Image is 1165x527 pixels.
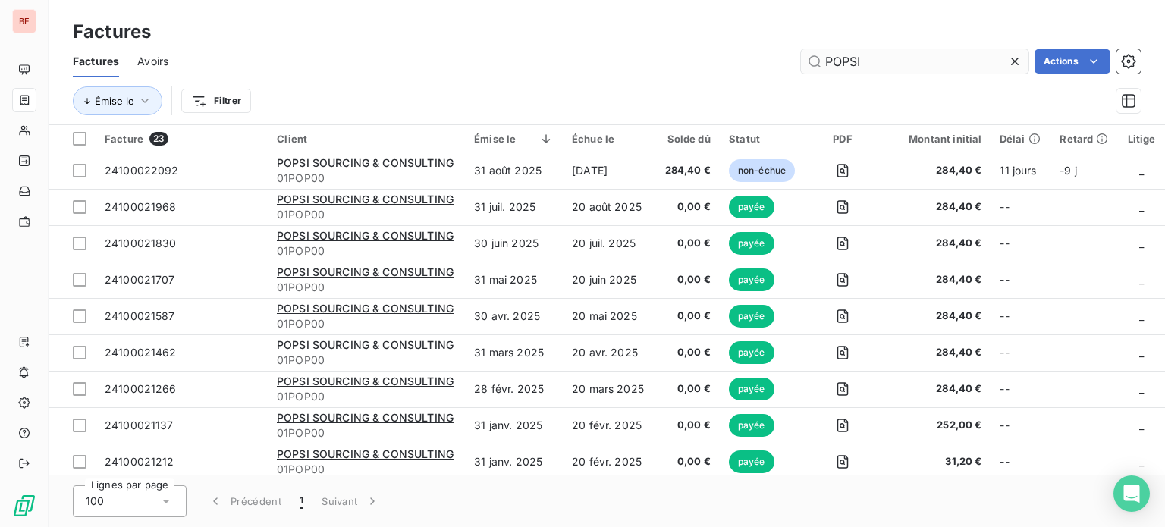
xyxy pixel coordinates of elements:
td: 31 mars 2025 [465,334,563,371]
div: Retard [1060,133,1109,145]
span: payée [729,196,774,218]
span: payée [729,268,774,291]
td: -- [991,444,1050,480]
td: 31 mai 2025 [465,262,563,298]
input: Rechercher [801,49,1028,74]
span: payée [729,232,774,255]
button: Filtrer [181,89,251,113]
td: 11 jours [991,152,1050,189]
span: 01POP00 [277,353,456,368]
span: 284,40 € [889,345,981,360]
span: 0,00 € [664,418,711,433]
td: 20 août 2025 [563,189,655,225]
div: Litige [1127,133,1156,145]
td: 20 juil. 2025 [563,225,655,262]
span: payée [729,305,774,328]
span: non-échue [729,159,795,182]
div: Émise le [474,133,554,145]
span: 24100021462 [105,346,177,359]
span: 24100022092 [105,164,179,177]
span: 01POP00 [277,243,456,259]
span: 24100021968 [105,200,177,213]
span: 24100021137 [105,419,174,431]
div: Client [277,133,456,145]
td: 31 août 2025 [465,152,563,189]
span: Avoirs [137,54,168,69]
td: 20 juin 2025 [563,262,655,298]
span: POPSI SOURCING & CONSULTING [277,375,454,387]
td: -- [991,371,1050,407]
button: Suivant [312,485,389,517]
span: 01POP00 [277,207,456,222]
td: 31 janv. 2025 [465,407,563,444]
button: Émise le [73,86,162,115]
span: 0,00 € [664,236,711,251]
span: 284,40 € [889,236,981,251]
span: 100 [86,494,104,509]
td: -- [991,407,1050,444]
td: 30 avr. 2025 [465,298,563,334]
td: 20 mai 2025 [563,298,655,334]
span: payée [729,341,774,364]
td: -- [991,225,1050,262]
span: Émise le [95,95,134,107]
span: payée [729,378,774,400]
div: Montant initial [889,133,981,145]
button: Actions [1035,49,1110,74]
td: 31 juil. 2025 [465,189,563,225]
span: POPSI SOURCING & CONSULTING [277,193,454,205]
span: 284,40 € [889,163,981,178]
span: 284,40 € [889,381,981,397]
span: _ [1139,237,1144,249]
td: -- [991,262,1050,298]
span: 24100021707 [105,273,175,286]
td: -- [991,298,1050,334]
span: 284,40 € [664,163,711,178]
td: -- [991,189,1050,225]
span: Factures [73,54,119,69]
td: [DATE] [563,152,655,189]
span: 1 [300,494,303,509]
span: POPSI SOURCING & CONSULTING [277,302,454,315]
span: 0,00 € [664,199,711,215]
span: 0,00 € [664,272,711,287]
span: 24100021587 [105,309,175,322]
span: _ [1139,455,1144,468]
span: 01POP00 [277,425,456,441]
span: _ [1139,200,1144,213]
span: 01POP00 [277,280,456,295]
span: POPSI SOURCING & CONSULTING [277,265,454,278]
span: 0,00 € [664,381,711,397]
span: 24100021266 [105,382,177,395]
span: POPSI SOURCING & CONSULTING [277,229,454,242]
div: BE [12,9,36,33]
span: payée [729,450,774,473]
span: 284,40 € [889,272,981,287]
span: _ [1139,382,1144,395]
span: POPSI SOURCING & CONSULTING [277,156,454,169]
td: -- [991,334,1050,371]
span: _ [1139,419,1144,431]
td: 31 janv. 2025 [465,444,563,480]
span: _ [1139,164,1144,177]
span: 01POP00 [277,316,456,331]
span: 284,40 € [889,309,981,324]
div: Open Intercom Messenger [1113,475,1150,512]
span: Facture [105,133,143,145]
span: POPSI SOURCING & CONSULTING [277,411,454,424]
div: Statut [729,133,796,145]
div: Échue le [572,133,645,145]
button: Précédent [199,485,290,517]
h3: Factures [73,18,151,45]
td: 20 févr. 2025 [563,407,655,444]
span: -9 j [1060,164,1077,177]
span: 284,40 € [889,199,981,215]
img: Logo LeanPay [12,494,36,518]
div: PDF [815,133,871,145]
span: _ [1139,309,1144,322]
span: _ [1139,273,1144,286]
td: 28 févr. 2025 [465,371,563,407]
span: _ [1139,346,1144,359]
span: POPSI SOURCING & CONSULTING [277,447,454,460]
span: 0,00 € [664,345,711,360]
